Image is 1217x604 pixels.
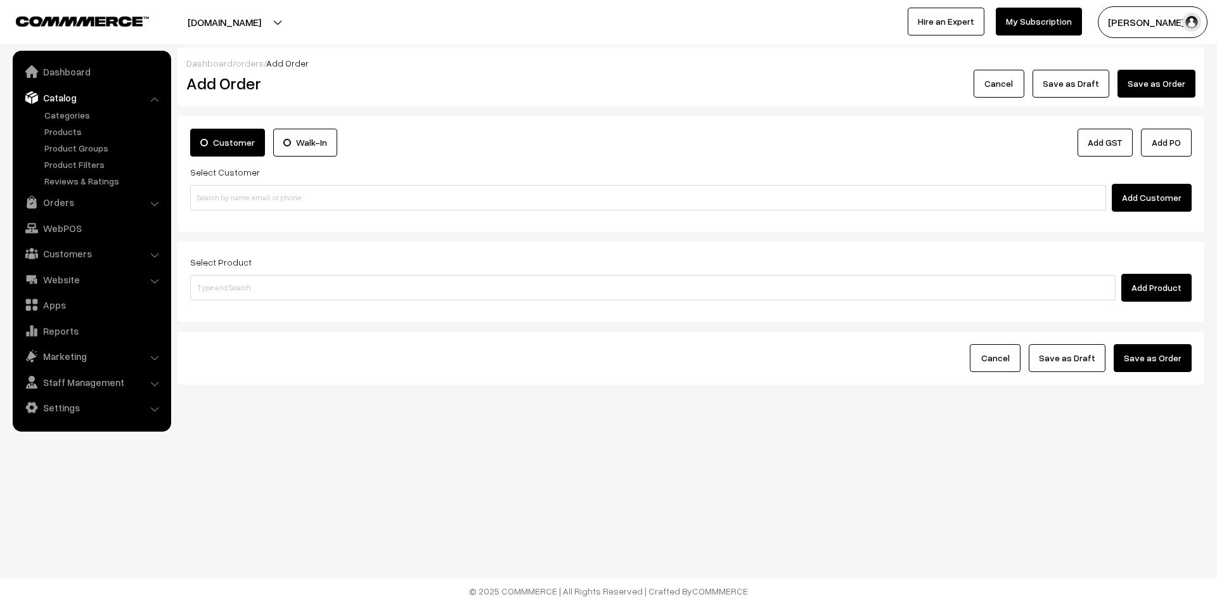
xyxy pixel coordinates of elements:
[16,16,149,26] img: COMMMERCE
[16,13,127,28] a: COMMMERCE
[996,8,1082,35] a: My Subscription
[186,58,233,68] a: Dashboard
[41,174,167,188] a: Reviews & Ratings
[1029,344,1105,372] button: Save as Draft
[236,58,264,68] a: orders
[41,108,167,122] a: Categories
[16,319,167,342] a: Reports
[1033,70,1109,98] button: Save as Draft
[974,70,1024,98] button: Cancel
[186,74,510,93] h2: Add Order
[190,255,252,269] label: Select Product
[16,268,167,291] a: Website
[16,293,167,316] a: Apps
[266,58,309,68] span: Add Order
[1117,70,1195,98] button: Save as Order
[1121,274,1192,302] button: Add Product
[16,86,167,109] a: Catalog
[190,129,265,157] label: Customer
[1078,129,1133,157] a: Add GST
[16,217,167,240] a: WebPOS
[41,125,167,138] a: Products
[970,344,1021,372] button: Cancel
[16,60,167,83] a: Dashboard
[1112,184,1192,212] button: Add Customer
[1114,344,1192,372] button: Save as Order
[1098,6,1207,38] button: [PERSON_NAME] ps
[16,396,167,419] a: Settings
[273,129,337,157] label: Walk-In
[190,185,1106,210] input: Search by name, email, or phone
[16,371,167,394] a: Staff Management
[186,56,1195,70] div: / /
[908,8,984,35] a: Hire an Expert
[16,242,167,265] a: Customers
[41,141,167,155] a: Product Groups
[1141,129,1192,157] button: Add PO
[16,345,167,368] a: Marketing
[1182,13,1201,32] img: user
[190,165,260,179] label: Select Customer
[143,6,306,38] button: [DOMAIN_NAME]
[692,586,748,596] a: COMMMERCE
[190,275,1116,300] input: Type and Search
[16,191,167,214] a: Orders
[41,158,167,171] a: Product Filters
